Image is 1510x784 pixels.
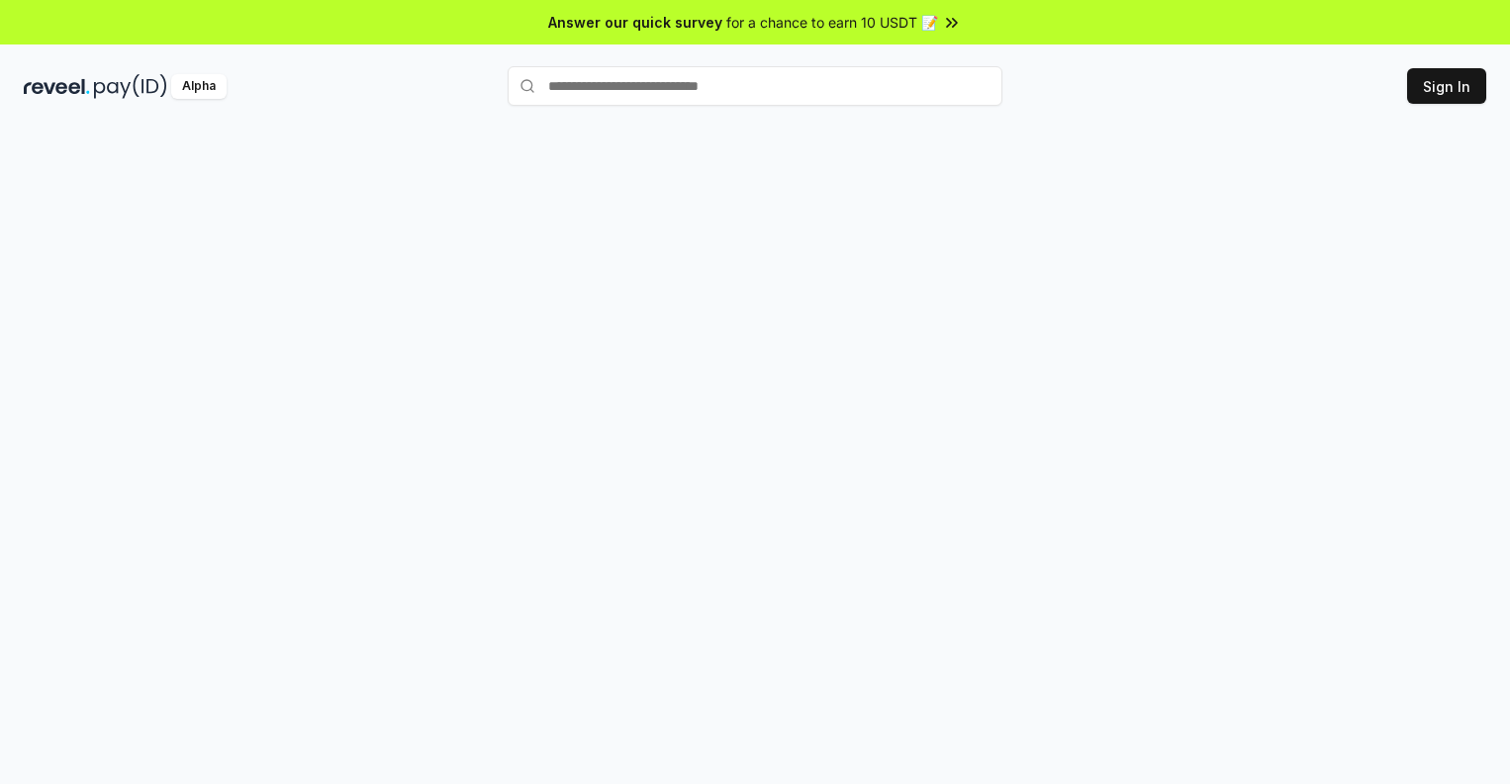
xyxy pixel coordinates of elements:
[171,74,227,99] div: Alpha
[94,74,167,99] img: pay_id
[24,74,90,99] img: reveel_dark
[726,12,938,33] span: for a chance to earn 10 USDT 📝
[1407,68,1486,104] button: Sign In
[548,12,722,33] span: Answer our quick survey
